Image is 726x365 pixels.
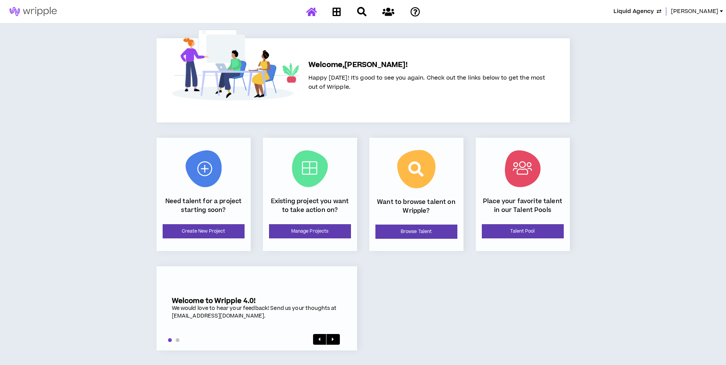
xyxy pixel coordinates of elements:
p: Place your favorite talent in our Talent Pools [482,197,564,214]
img: Current Projects [292,150,328,187]
h5: Welcome to Wripple 4.0! [172,297,342,305]
button: Liquid Agency [613,7,661,16]
a: Create New Project [163,224,245,238]
img: Talent Pool [505,150,541,187]
p: Existing project you want to take action on? [269,197,351,214]
span: Liquid Agency [613,7,654,16]
img: New Project [186,150,222,187]
span: [PERSON_NAME] [671,7,718,16]
div: We would love to hear your feedback! Send us your thoughts at [EMAIL_ADDRESS][DOMAIN_NAME]. [172,305,342,320]
span: Happy [DATE]! It's good to see you again. Check out the links below to get the most out of Wripple. [308,74,545,91]
a: Talent Pool [482,224,564,238]
h5: Welcome, [PERSON_NAME] ! [308,60,545,70]
p: Need talent for a project starting soon? [163,197,245,214]
a: Browse Talent [375,225,457,239]
p: Want to browse talent on Wripple? [375,198,457,215]
a: Manage Projects [269,224,351,238]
